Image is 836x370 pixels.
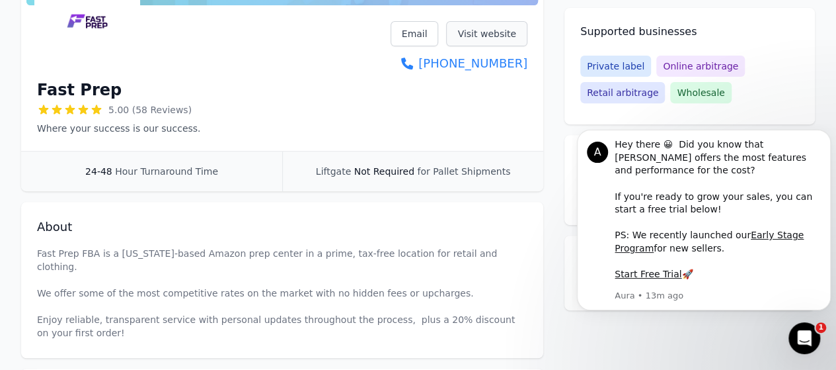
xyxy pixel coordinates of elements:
[391,21,439,46] a: Email
[580,82,665,103] span: Retail arbitrage
[391,54,527,73] a: [PHONE_NUMBER]
[115,166,218,177] span: Hour Turnaround Time
[580,24,799,40] h2: Supported businesses
[417,166,510,177] span: for Pallet Shipments
[85,166,112,177] span: 24-48
[37,218,527,236] h2: About
[816,322,826,333] span: 1
[316,166,351,177] span: Liftgate
[37,122,200,135] p: Where your success is our success.
[788,322,820,354] iframe: Intercom live chat
[580,56,651,77] span: Private label
[37,247,527,340] p: Fast Prep FBA is a [US_STATE]-based Amazon prep center in a prime, tax-free location for retail a...
[354,166,414,177] span: Not Required
[37,79,122,101] h1: Fast Prep
[572,124,836,334] iframe: Intercom notifications message
[670,82,731,103] span: Wholesale
[656,56,745,77] span: Online arbitrage
[108,103,192,116] span: 5.00 (58 Reviews)
[446,21,527,46] a: Visit website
